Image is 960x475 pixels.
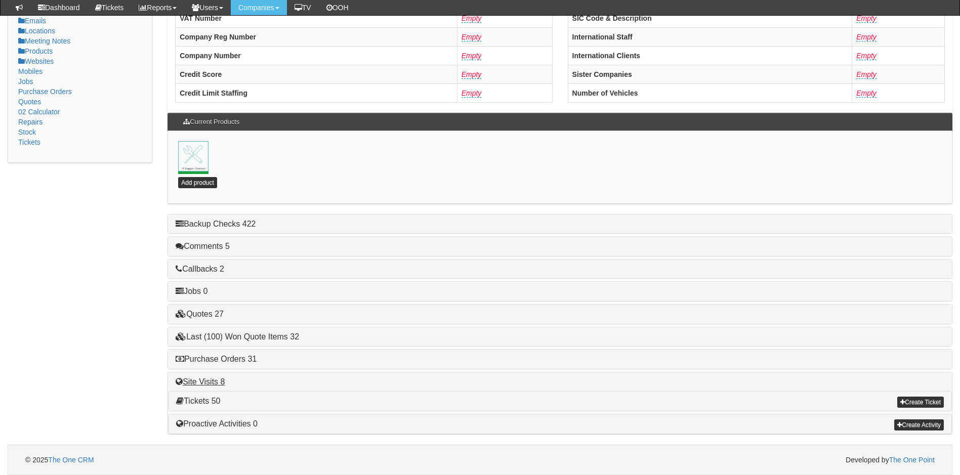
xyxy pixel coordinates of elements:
[18,98,41,106] a: Quotes
[856,70,876,79] a: Empty
[18,17,46,25] a: Emails
[176,377,225,386] a: Site Visits 8
[894,419,944,430] a: Create Activity
[178,141,208,171] a: IT Support Contract<br> 26th Feb 2020 <br> No to date
[889,456,935,464] a: The One Point
[856,52,876,60] a: Empty
[18,118,43,126] a: Repairs
[18,138,40,146] a: Tickets
[25,456,94,464] span: © 2025
[568,65,852,83] th: Sister Companies
[48,456,94,464] a: The One CRM
[176,287,207,295] a: Jobs 0
[568,9,852,27] th: SIC Code & Description
[18,108,60,116] a: 02 Calculator
[856,33,876,41] a: Empty
[18,27,55,35] a: Locations
[18,128,36,136] a: Stock
[462,14,482,23] a: Empty
[176,27,457,46] th: Company Reg Number
[462,33,482,41] a: Empty
[176,310,224,318] a: Quotes 27
[18,67,43,75] a: Mobiles
[18,37,70,45] a: Meeting Notes
[176,9,457,27] th: VAT Number
[176,332,299,341] a: Last (100) Won Quote Items 32
[176,242,230,250] a: Comments 5
[856,89,876,98] a: Empty
[856,14,876,23] a: Empty
[178,113,244,131] h3: Current Products
[846,455,935,465] span: Developed by
[18,47,53,55] a: Products
[18,57,54,65] a: Websites
[176,83,457,102] th: Credit Limit Staffing
[897,397,944,408] a: Create Ticket
[18,88,72,96] a: Purchase Orders
[176,265,224,273] a: Callbacks 2
[178,177,217,188] a: Add product
[176,397,220,405] a: Tickets 50
[176,46,457,65] th: Company Number
[462,89,482,98] a: Empty
[568,83,852,102] th: Number of Vehicles
[462,70,482,79] a: Empty
[178,141,208,171] img: it-support-contract.png
[18,77,33,85] a: Jobs
[568,46,852,65] th: International Clients
[568,27,852,46] th: International Staff
[176,65,457,83] th: Credit Score
[176,419,258,428] a: Proactive Activities 0
[462,52,482,60] a: Empty
[176,355,257,363] a: Purchase Orders 31
[176,220,256,228] a: Backup Checks 422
